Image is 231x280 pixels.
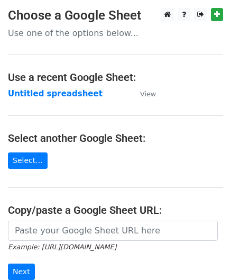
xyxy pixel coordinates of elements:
input: Paste your Google Sheet URL here [8,221,218,241]
h4: Copy/paste a Google Sheet URL: [8,204,223,216]
p: Use one of the options below... [8,28,223,39]
small: View [140,90,156,98]
input: Next [8,264,35,280]
h4: Select another Google Sheet: [8,132,223,144]
h4: Use a recent Google Sheet: [8,71,223,84]
a: View [130,89,156,98]
small: Example: [URL][DOMAIN_NAME] [8,243,116,251]
a: Select... [8,152,48,169]
h3: Choose a Google Sheet [8,8,223,23]
a: Untitled spreadsheet [8,89,103,98]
